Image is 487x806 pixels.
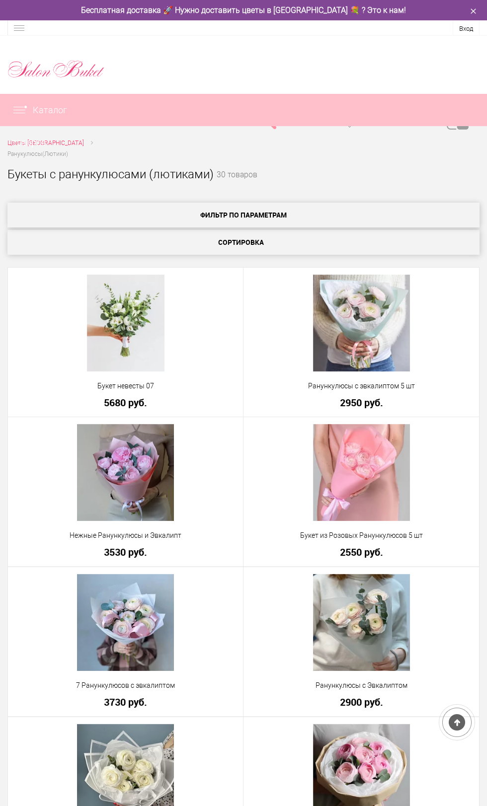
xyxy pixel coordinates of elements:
img: Букет из Розовых Ранункулюсов 5 шт [313,424,410,521]
span: Фильтр по параметрам [7,203,480,227]
a: 3730 руб. [14,697,237,707]
a: 2550 руб. [250,547,473,557]
a: Нежные Ранункулюсы и Эвкалипт [14,530,237,541]
img: Ранункулюсы с Эвкалиптом [313,574,410,671]
a: 7 Ранункулюсов с эвкалиптом [14,680,237,691]
a: Ранункулюсы с эвкалиптом 5 шт [250,381,473,391]
a: 5680 руб. [14,397,237,408]
img: Букет невесты 07 [87,275,164,371]
a: 2950 руб. [250,397,473,408]
span: Сортировка [7,230,475,255]
a: Вход [459,25,473,32]
span: Ранукулюсы(Лютики) [7,150,68,157]
img: 7 Ранункулюсов с эвкалиптом [77,574,174,671]
small: 30 товаров [217,171,257,195]
a: Букет из Розовых Ранункулюсов 5 шт [250,530,473,541]
a: 3530 руб. [14,547,237,557]
span: Цветы [GEOGRAPHIC_DATA] [7,140,84,147]
img: Ранункулюсы с эвкалиптом 5 шт [313,275,410,371]
img: Цветы Нижний Новгород [7,58,105,80]
a: Букет невесты 07 [14,381,237,391]
a: 2900 руб. [250,697,473,707]
img: Нежные Ранункулюсы и Эвкалипт [77,424,174,521]
a: Цветы [GEOGRAPHIC_DATA] [7,138,84,148]
a: Ранункулюсы с Эвкалиптом [250,680,473,691]
h1: Букеты с ранункулюсами (лютиками) [7,165,214,183]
